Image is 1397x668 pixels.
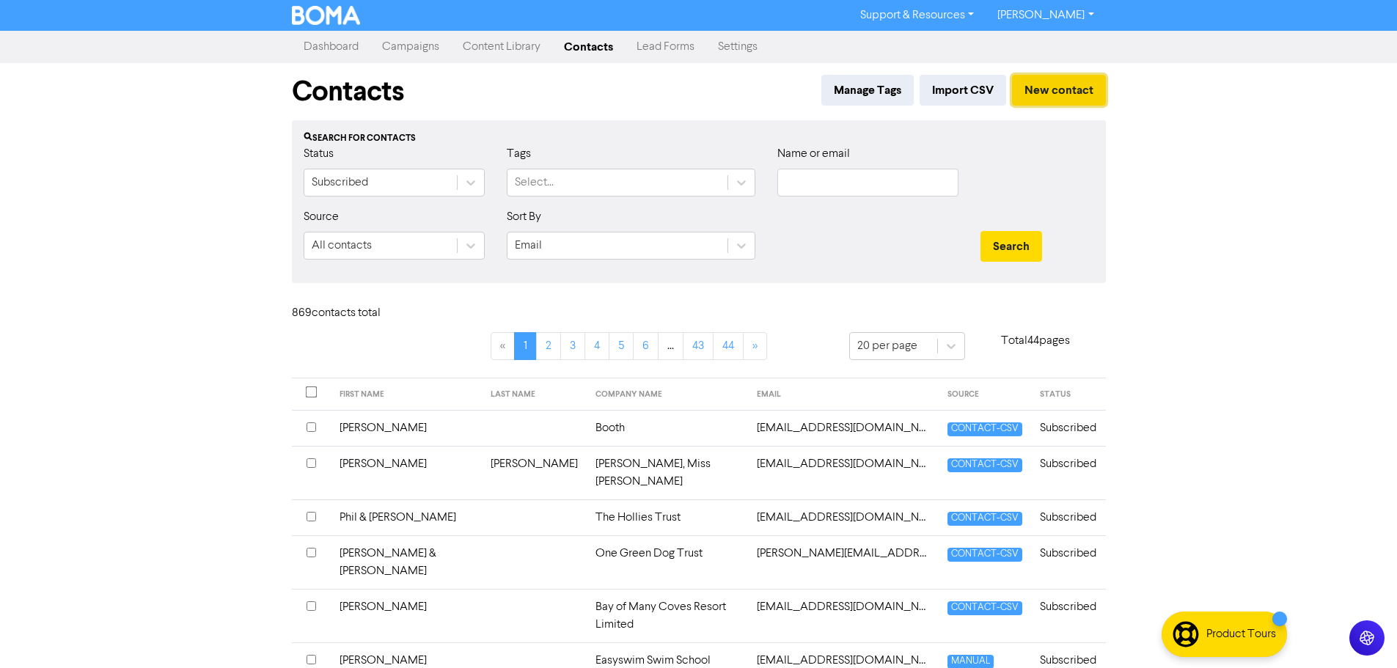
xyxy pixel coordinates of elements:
[587,446,748,499] td: [PERSON_NAME], Miss [PERSON_NAME]
[986,4,1105,27] a: [PERSON_NAME]
[292,307,409,320] h6: 869 contact s total
[507,208,541,226] label: Sort By
[947,601,1022,615] span: CONTACT-CSV
[748,378,939,411] th: EMAIL
[748,410,939,446] td: 1410catz@gmail.com
[743,332,767,360] a: »
[1031,378,1105,411] th: STATUS
[947,512,1022,526] span: CONTACT-CSV
[748,589,939,642] td: accounts@bayofmanycoves.co.nz
[370,32,451,62] a: Campaigns
[748,446,939,499] td: 29banstead@gmail.com
[1031,589,1105,642] td: Subscribed
[292,75,404,109] h1: Contacts
[587,378,748,411] th: COMPANY NAME
[292,32,370,62] a: Dashboard
[587,535,748,589] td: One Green Dog Trust
[625,32,706,62] a: Lead Forms
[552,32,625,62] a: Contacts
[587,589,748,642] td: Bay of Many Coves Resort Limited
[748,499,939,535] td: aadcooke@gmail.com
[331,378,483,411] th: FIRST NAME
[451,32,552,62] a: Content Library
[515,174,554,191] div: Select...
[304,145,334,163] label: Status
[713,332,744,360] a: Page 44
[1031,499,1105,535] td: Subscribed
[587,410,748,446] td: Booth
[821,75,914,106] button: Manage Tags
[331,589,483,642] td: [PERSON_NAME]
[514,332,537,360] a: Page 1 is your current page
[947,422,1022,436] span: CONTACT-CSV
[947,548,1022,562] span: CONTACT-CSV
[1324,598,1397,668] iframe: Chat Widget
[1012,75,1106,106] button: New contact
[515,237,542,254] div: Email
[482,446,587,499] td: [PERSON_NAME]
[292,6,361,25] img: BOMA Logo
[507,145,531,163] label: Tags
[304,132,1094,145] div: Search for contacts
[331,535,483,589] td: [PERSON_NAME] & [PERSON_NAME]
[312,237,372,254] div: All contacts
[980,231,1042,262] button: Search
[312,174,368,191] div: Subscribed
[683,332,714,360] a: Page 43
[331,410,483,446] td: [PERSON_NAME]
[331,446,483,499] td: [PERSON_NAME]
[848,4,986,27] a: Support & Resources
[584,332,609,360] a: Page 4
[706,32,769,62] a: Settings
[536,332,561,360] a: Page 2
[857,337,917,355] div: 20 per page
[1031,535,1105,589] td: Subscribed
[482,378,587,411] th: LAST NAME
[777,145,850,163] label: Name or email
[560,332,585,360] a: Page 3
[304,208,339,226] label: Source
[587,499,748,535] td: The Hollies Trust
[920,75,1006,106] button: Import CSV
[965,332,1106,350] p: Total 44 pages
[748,535,939,589] td: aaron.dan.c@gmail.com
[939,378,1031,411] th: SOURCE
[331,499,483,535] td: Phil & [PERSON_NAME]
[633,332,659,360] a: Page 6
[947,458,1022,472] span: CONTACT-CSV
[1031,410,1105,446] td: Subscribed
[1031,446,1105,499] td: Subscribed
[609,332,634,360] a: Page 5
